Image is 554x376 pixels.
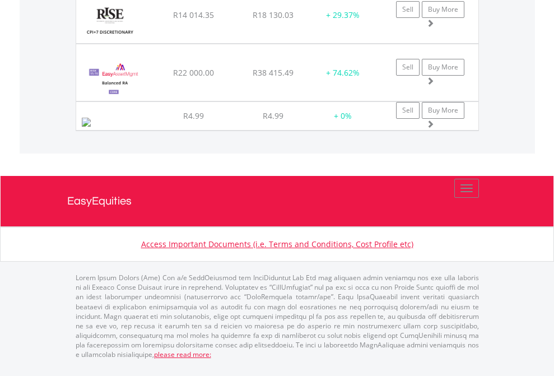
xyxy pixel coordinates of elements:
a: Sell [396,102,420,119]
div: + 29.37% [314,10,371,21]
span: R4.99 [183,110,204,121]
a: EasyEquities [67,176,487,226]
a: Buy More [422,1,464,18]
a: Sell [396,1,420,18]
span: R4.99 [263,110,283,121]
a: Sell [396,59,420,76]
a: please read more: [154,350,211,359]
a: Access Important Documents (i.e. Terms and Conditions, Cost Profile etc) [141,239,413,249]
span: R38 415.49 [253,67,294,78]
span: R14 014.35 [173,10,214,20]
img: RISE%20CPI%207%20Discretionary.png [82,1,138,40]
div: + 0% [314,110,371,122]
p: Lorem Ipsum Dolors (Ame) Con a/e SeddOeiusmod tem InciDiduntut Lab Etd mag aliquaen admin veniamq... [76,273,479,359]
a: Buy More [422,102,464,119]
img: Murray%20and%20Roberts.png [82,118,91,127]
span: R18 130.03 [253,10,294,20]
span: R22 000.00 [173,67,214,78]
a: Buy More [422,59,464,76]
img: EMPBundle_CBalancedRA.png [82,58,146,98]
div: + 74.62% [314,67,371,78]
